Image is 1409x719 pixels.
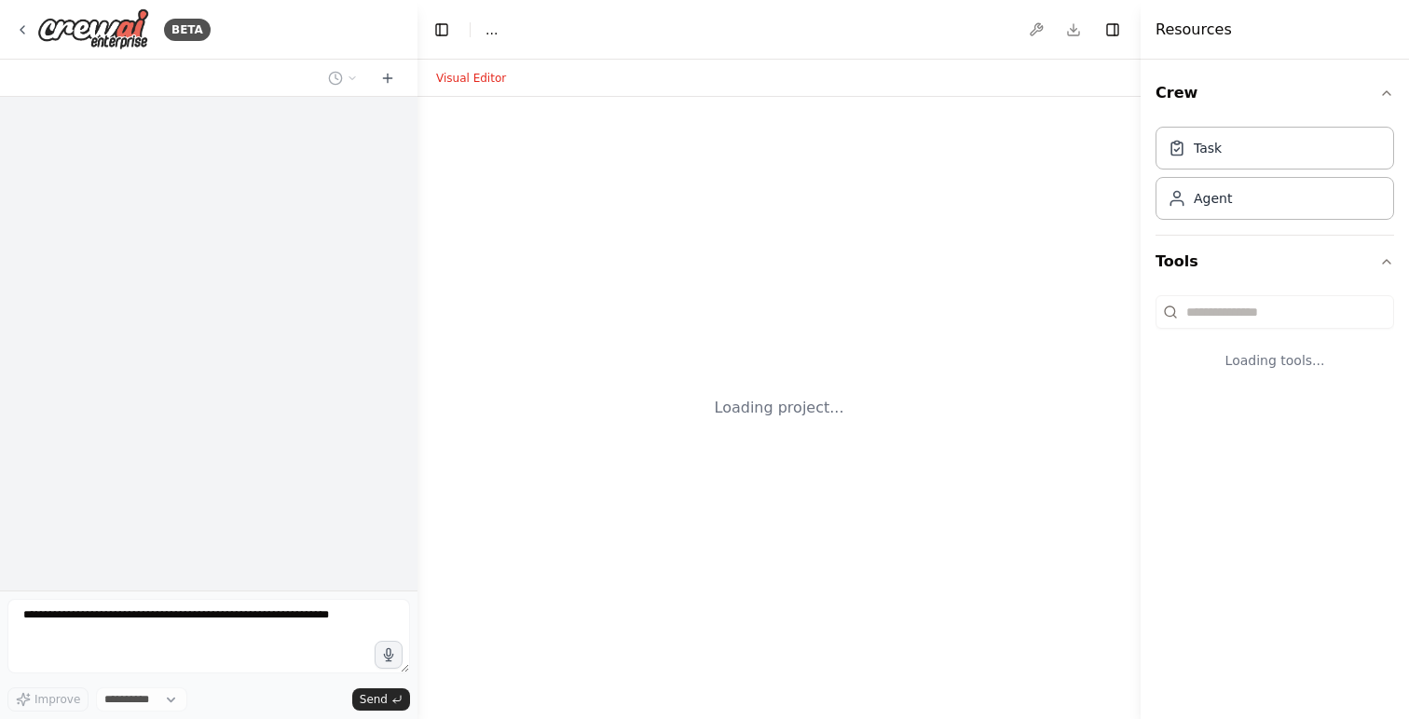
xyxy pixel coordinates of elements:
[352,688,410,711] button: Send
[321,67,365,89] button: Switch to previous chat
[429,17,455,43] button: Hide left sidebar
[1156,119,1394,235] div: Crew
[1100,17,1126,43] button: Hide right sidebar
[1156,236,1394,288] button: Tools
[715,397,844,419] div: Loading project...
[373,67,403,89] button: Start a new chat
[375,641,403,669] button: Click to speak your automation idea
[1156,336,1394,385] div: Loading tools...
[34,692,80,707] span: Improve
[37,8,149,50] img: Logo
[1156,67,1394,119] button: Crew
[1194,189,1232,208] div: Agent
[1156,19,1232,41] h4: Resources
[7,687,89,712] button: Improve
[1156,288,1394,400] div: Tools
[486,20,498,39] span: ...
[1194,139,1222,157] div: Task
[486,20,498,39] nav: breadcrumb
[360,692,388,707] span: Send
[425,67,517,89] button: Visual Editor
[164,19,211,41] div: BETA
